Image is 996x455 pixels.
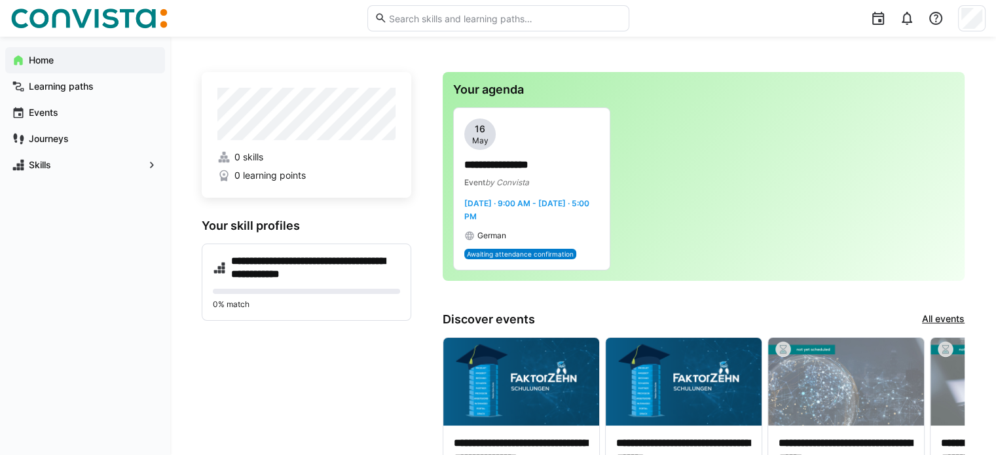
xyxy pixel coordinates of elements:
[464,198,589,221] span: [DATE] · 9:00 AM - [DATE] · 5:00 PM
[606,338,762,426] img: image
[387,12,621,24] input: Search skills and learning paths…
[475,122,485,136] span: 16
[217,151,396,164] a: 0 skills
[202,219,411,233] h3: Your skill profiles
[464,177,485,187] span: Event
[234,151,263,164] span: 0 skills
[472,136,489,146] span: May
[485,177,529,187] span: by Convista
[453,82,954,97] h3: Your agenda
[477,230,506,241] span: German
[922,312,965,327] a: All events
[768,338,924,426] img: image
[213,299,400,310] p: 0% match
[234,169,306,182] span: 0 learning points
[443,338,599,426] img: image
[443,312,535,327] h3: Discover events
[467,250,574,258] span: Awaiting attendance confirmation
